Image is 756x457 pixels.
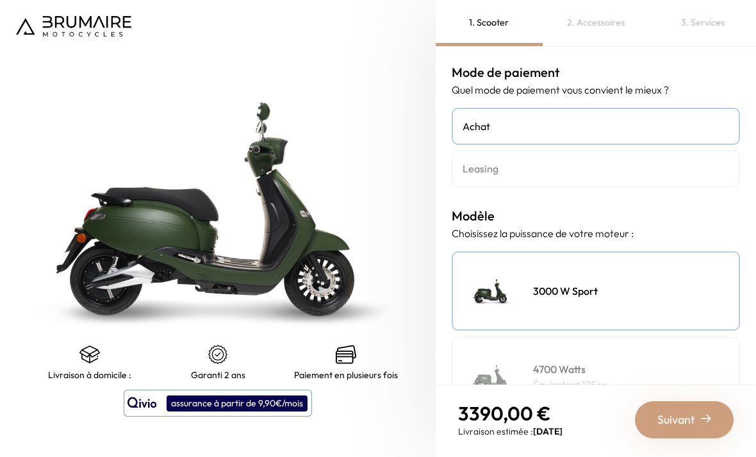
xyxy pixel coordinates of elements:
p: Garanti 2 ans [191,370,245,380]
h4: 3000 W Sport [533,283,598,299]
img: Logo de Brumaire [16,16,131,37]
h4: Leasing [463,161,729,176]
img: Scooter [459,259,523,323]
span: 3390,00 € [458,401,551,426]
img: credit-cards.png [336,344,356,365]
img: shipping.png [79,344,100,365]
p: Paiement en plusieurs fois [294,370,398,380]
p: Livraison estimée : [458,425,563,438]
img: certificat-de-garantie.png [208,344,228,365]
span: Suivant [657,411,695,429]
h3: Modèle [452,206,740,226]
img: Scooter [459,345,523,409]
p: Livraison à domicile : [48,370,131,380]
button: assurance à partir de 9,90€/mois [124,390,312,417]
h4: 4700 Watts [533,361,607,377]
img: logo qivio [127,395,157,411]
h3: Mode de paiement [452,63,740,82]
span: [DATE] [533,426,563,437]
p: Quel mode de paiement vous convient le mieux ? [452,82,740,97]
p: Équivalent 125cc [533,377,607,392]
img: right-arrow-2.png [701,413,711,424]
h4: Achat [463,119,729,134]
a: Leasing [452,150,740,187]
div: assurance à partir de 9,90€/mois [167,395,308,411]
p: Choisissez la puissance de votre moteur : [452,226,740,241]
